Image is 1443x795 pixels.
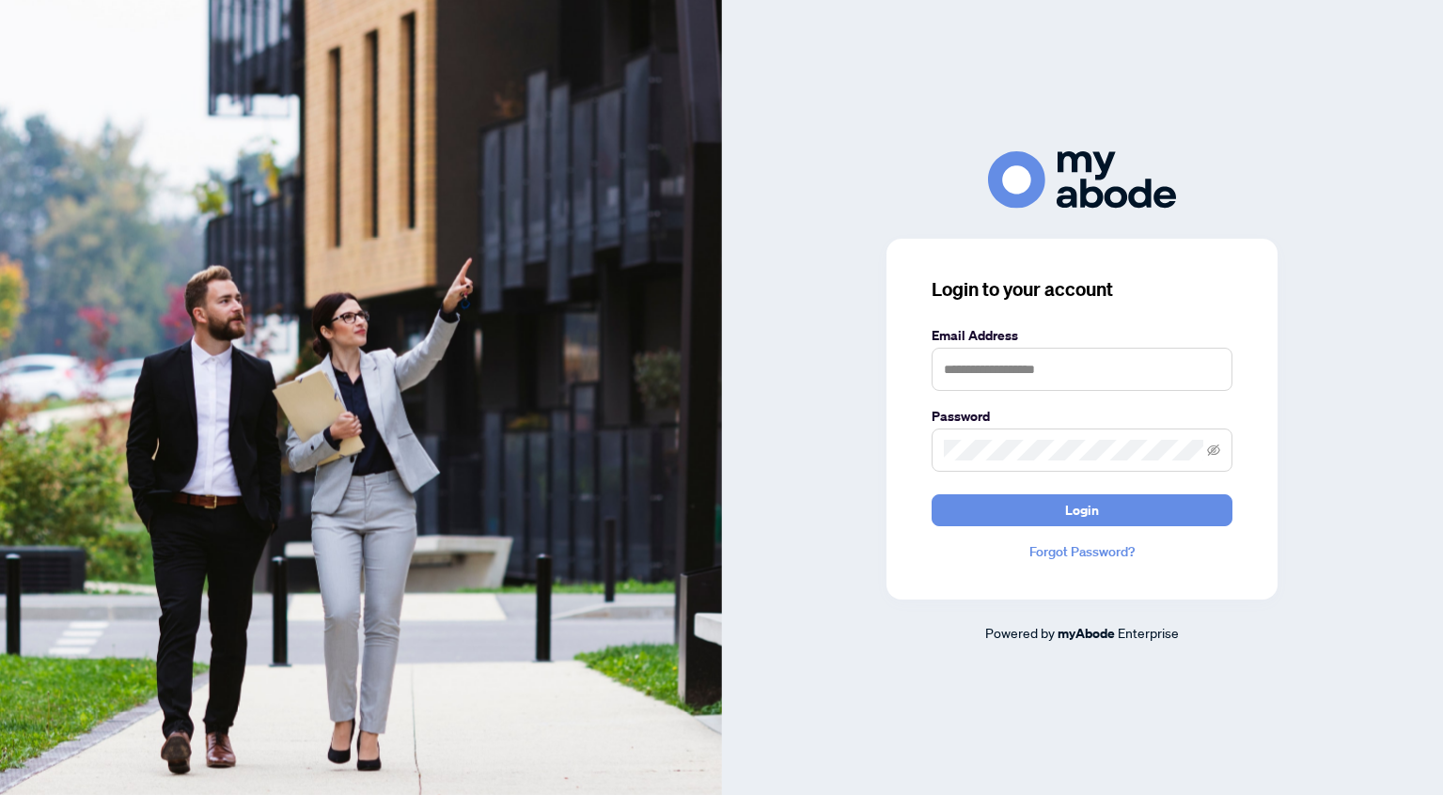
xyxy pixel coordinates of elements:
[1118,624,1179,641] span: Enterprise
[988,151,1176,209] img: ma-logo
[932,494,1232,526] button: Login
[985,624,1055,641] span: Powered by
[932,325,1232,346] label: Email Address
[1058,623,1115,644] a: myAbode
[932,406,1232,427] label: Password
[1207,444,1220,457] span: eye-invisible
[932,541,1232,562] a: Forgot Password?
[932,276,1232,303] h3: Login to your account
[1065,495,1099,525] span: Login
